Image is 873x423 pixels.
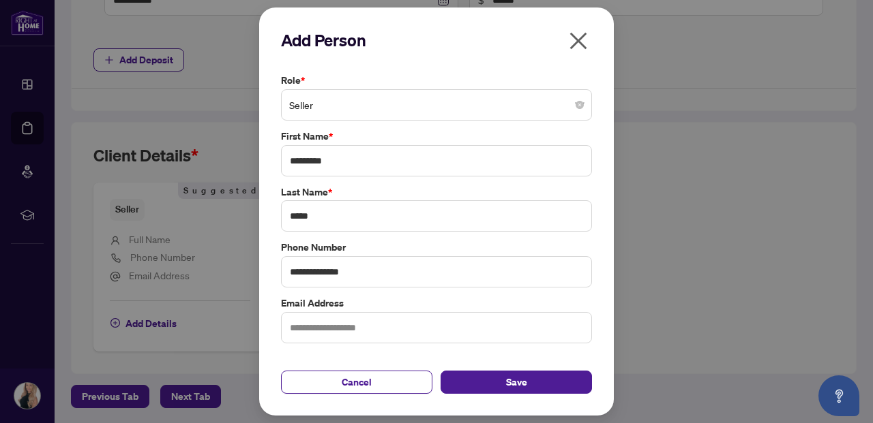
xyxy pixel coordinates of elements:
label: Email Address [281,296,592,311]
h2: Add Person [281,29,592,51]
button: Cancel [281,371,432,394]
span: close-circle [576,101,584,109]
label: Role [281,73,592,88]
label: First Name [281,129,592,144]
span: Cancel [342,371,372,393]
label: Phone Number [281,240,592,255]
button: Open asap [818,375,859,416]
button: Save [441,371,592,394]
label: Last Name [281,185,592,200]
span: Save [506,371,527,393]
span: close [567,30,589,52]
span: Seller [289,92,584,118]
